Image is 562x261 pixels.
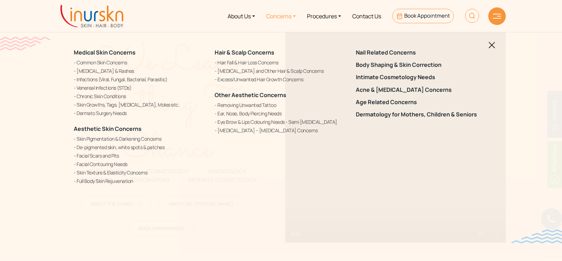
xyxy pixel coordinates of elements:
a: Ear, Nose, Body Piercing Needs [215,110,347,117]
a: Procedures [301,3,347,29]
a: Body Shaping & Skin Correction [356,62,488,68]
a: Skin Growths, Tags, [MEDICAL_DATA], Moles etc. [74,101,206,108]
a: Hair Fall & Hair Loss Concerns [215,59,347,66]
a: Skin Pigmentation & Darkening Concerns [74,135,206,142]
a: Aesthetic Skin Concerns [74,125,142,133]
a: Book Appointment [392,9,454,23]
a: Eye Brow & Lips Colouring Needs - Semi [MEDICAL_DATA] [215,118,347,126]
a: Dermatology for Mothers, Children & Seniors [356,111,488,118]
a: Common Skin Concerns [74,59,206,66]
a: Acne & [MEDICAL_DATA] Concerns [356,87,488,93]
a: Full Body Skin Rejuvenation [74,177,206,185]
a: Intimate Cosmetology Needs [356,74,488,81]
a: Infections (Viral, Fungal, Bacterial, Parasitic) [74,76,206,83]
img: hamLine.svg [493,14,501,19]
img: bluewave [511,229,562,243]
a: Skin Texture & Elasticity Concerns [74,169,206,176]
a: Contact Us [347,3,387,29]
a: About Us [222,3,261,29]
a: Nail Related Concerns [356,49,488,56]
a: Removing Unwanted Tattoo [215,101,347,109]
a: Facial Contouring Needs [74,160,206,168]
a: Excess/Unwanted Hair Growth Concerns [215,76,347,83]
img: blackclosed [489,42,495,49]
a: De-pigmented skin, white spots & patches [74,144,206,151]
a: Hair & Scalp Concerns [215,49,274,56]
a: Medical Skin Concerns [74,49,136,56]
a: Venereal Infections (STDs) [74,84,206,91]
img: inurskn-logo [60,5,123,27]
a: Age Related Concerns [356,99,488,106]
a: Facial Scars and Pits [74,152,206,159]
a: [MEDICAL_DATA] and Other Hair & Scalp Concerns [215,67,347,75]
a: Other Aesthetic Concerns [215,91,286,99]
a: [MEDICAL_DATA] – [MEDICAL_DATA] Concerns [215,127,347,134]
a: [MEDICAL_DATA] & Rashes [74,67,206,75]
img: HeaderSearch [465,9,479,23]
a: Concerns [261,3,301,29]
a: Chronic Skin Conditions [74,93,206,100]
span: Book Appointment [404,12,450,19]
a: Dermato Surgery Needs [74,109,206,117]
